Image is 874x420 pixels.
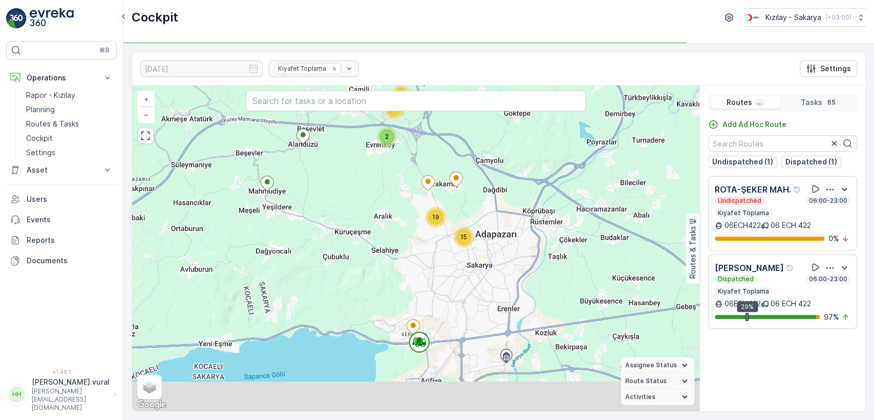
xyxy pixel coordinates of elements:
[6,369,117,375] span: v 1.48.1
[27,256,113,266] p: Documents
[135,398,168,411] a: Open this area in Google Maps (opens a new window)
[825,13,851,22] p: ( +03:00 )
[828,234,839,244] p: 0 %
[22,88,117,102] a: Rapor - Kızılay
[820,64,851,74] p: Settings
[22,145,117,160] a: Settings
[715,183,791,196] p: ROTA-ŞEKER MAH.
[793,185,801,194] div: Help Tooltip Icon
[743,8,866,27] button: Kızılay - Sakarya(+03:00)
[625,393,655,401] span: Activities
[385,133,389,140] span: 2
[724,299,761,309] p: 06ECH422
[140,60,263,77] input: dd/mm/yyyy
[144,95,148,103] span: +
[432,213,439,221] span: 19
[27,235,113,245] p: Reports
[715,262,784,274] p: [PERSON_NAME]
[384,98,404,119] div: 12
[708,156,777,168] button: Undispatched (1)
[771,220,811,230] p: 06 ECH 422
[27,73,96,83] p: Operations
[27,194,113,204] p: Users
[708,119,786,130] a: Add Ad Hoc Route
[6,250,117,271] a: Documents
[26,104,55,115] p: Planning
[9,386,25,403] div: HH
[6,8,27,29] img: logo
[786,264,794,272] div: Help Tooltip Icon
[27,215,113,225] p: Events
[717,197,762,205] p: Undispatched
[781,156,841,168] button: Dispatched (1)
[717,275,755,283] p: Dispatched
[6,160,117,180] button: Asset
[377,127,397,147] div: 2
[621,358,694,373] summary: Assignee Status
[6,230,117,250] a: Reports
[22,102,117,117] a: Planning
[138,375,161,398] a: Layers
[6,68,117,88] button: Operations
[132,9,178,26] p: Cockpit
[138,92,154,107] a: Zoom In
[26,133,53,143] p: Cockpit
[621,373,694,389] summary: Route Status
[621,389,694,405] summary: Activities
[30,8,74,29] img: logo_light-DOdMpM7g.png
[32,377,110,387] p: [PERSON_NAME].vural
[712,157,773,167] p: Undispatched (1)
[138,107,154,122] a: Zoom Out
[743,12,761,23] img: k%C4%B1z%C4%B1lay_DTAvauz.png
[26,90,75,100] p: Rapor - Kızılay
[391,86,411,106] div: 11
[425,207,446,227] div: 19
[737,301,758,312] div: 29%
[26,119,79,129] p: Routes & Tasks
[6,189,117,209] a: Users
[454,227,474,247] div: 15
[460,233,467,241] span: 15
[765,12,821,23] p: Kızılay - Sakarya
[722,119,786,130] p: Add Ad Hoc Route
[26,148,55,158] p: Settings
[32,387,110,412] p: [PERSON_NAME][EMAIL_ADDRESS][DOMAIN_NAME]
[771,299,811,309] p: 06 ECH 422
[808,197,848,205] p: 06:00-23:00
[727,97,752,108] p: Routes
[688,226,698,279] p: Routes & Tasks
[808,275,848,283] p: 06:00-23:00
[6,209,117,230] a: Events
[22,131,117,145] a: Cockpit
[625,361,677,369] span: Assignee Status
[6,377,117,412] button: HH[PERSON_NAME].vural[PERSON_NAME][EMAIL_ADDRESS][DOMAIN_NAME]
[144,110,149,119] span: −
[99,46,110,54] p: ⌘B
[801,97,822,108] p: Tasks
[22,117,117,131] a: Routes & Tasks
[724,220,761,230] p: 06ECH422
[625,377,667,385] span: Route Status
[826,98,837,107] p: 65
[717,209,770,217] p: Kıyafet Toplama
[708,135,857,152] input: Search Routes
[246,91,586,111] input: Search for tasks or a location
[785,157,837,167] p: Dispatched (1)
[717,287,770,296] p: Kıyafet Toplama
[27,165,96,175] p: Asset
[800,60,857,77] button: Settings
[135,398,168,411] img: Google
[824,312,839,322] p: 97 %
[756,98,763,107] p: ...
